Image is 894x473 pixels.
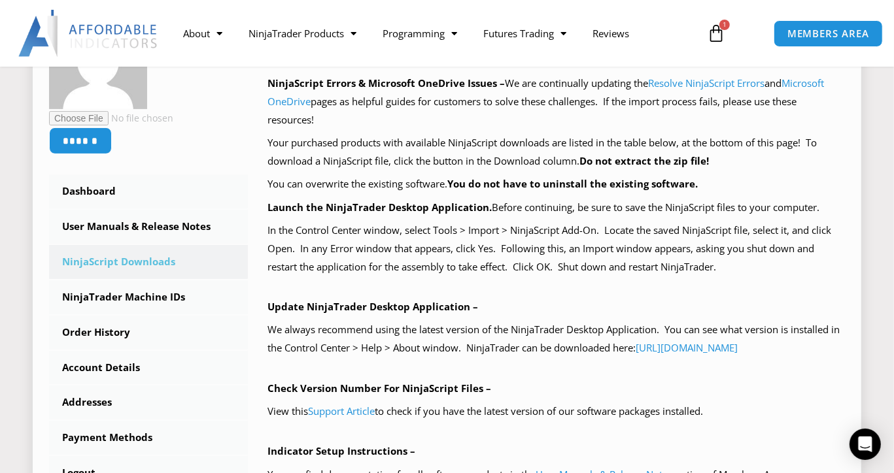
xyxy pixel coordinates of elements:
b: Launch the NinjaTrader Desktop Application. [267,201,492,214]
a: Order History [49,316,248,350]
a: Reviews [579,18,642,48]
b: Update NinjaTrader Desktop Application – [267,300,478,313]
a: User Manuals & Release Notes [49,210,248,244]
p: We are continually updating the and pages as helpful guides for customers to solve these challeng... [267,74,845,129]
p: You can overwrite the existing software. [267,175,845,193]
p: View this to check if you have the latest version of our software packages installed. [267,402,845,421]
p: Before continuing, be sure to save the NinjaScript files to your computer. [267,199,845,217]
a: Account Details [49,351,248,385]
a: Resolve NinjaScript Errors [648,76,765,90]
p: In the Control Center window, select Tools > Import > NinjaScript Add-On. Locate the saved NinjaS... [267,221,845,276]
a: Microsoft OneDrive [267,76,824,108]
p: Your purchased products with available NinjaScript downloads are listed in the table below, at th... [267,134,845,171]
a: Futures Trading [470,18,579,48]
a: MEMBERS AREA [774,20,883,47]
a: Support Article [308,404,375,417]
span: MEMBERS AREA [787,29,869,39]
b: NinjaScript Errors & Microsoft OneDrive Issues – [267,76,505,90]
b: You do not have to uninstall the existing software. [447,177,698,190]
div: Open Intercom Messenger [850,429,881,460]
span: 1 [719,20,730,30]
a: Dashboard [49,174,248,208]
a: NinjaTrader Machine IDs [49,280,248,314]
a: Programming [370,18,470,48]
a: 1 [687,14,745,52]
p: We always recommend using the latest version of the NinjaTrader Desktop Application. You can see ... [267,321,845,357]
a: NinjaTrader Products [235,18,370,48]
img: LogoAI | Affordable Indicators – NinjaTrader [18,10,159,57]
a: [URL][DOMAIN_NAME] [636,341,738,354]
a: About [170,18,235,48]
a: Payment Methods [49,421,248,455]
b: Check Version Number For NinjaScript Files – [267,382,491,395]
b: Do not extract the zip file! [579,154,709,167]
nav: Menu [170,18,698,48]
a: Addresses [49,385,248,419]
b: Indicator Setup Instructions – [267,444,415,457]
a: NinjaScript Downloads [49,245,248,279]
